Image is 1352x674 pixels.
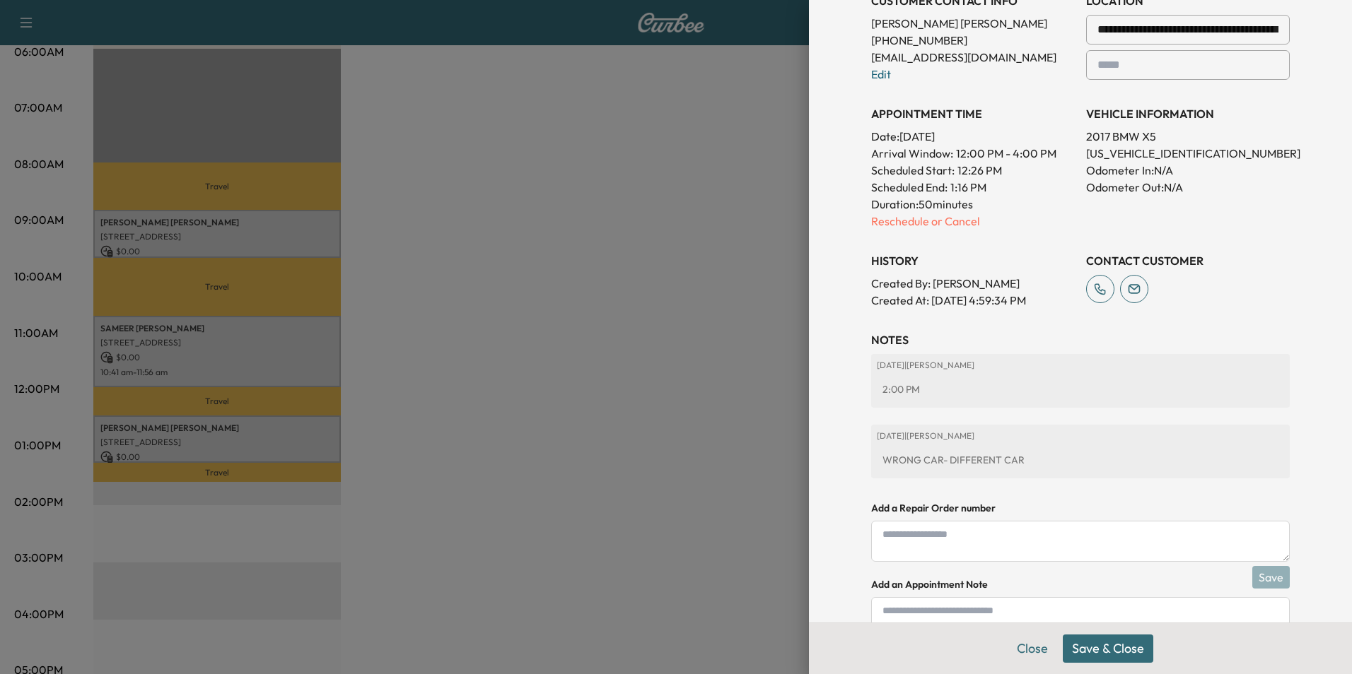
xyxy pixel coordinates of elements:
div: WRONG CAR- DIFFERENT CAR [877,447,1284,473]
p: 1:16 PM [950,179,986,196]
p: [US_VEHICLE_IDENTIFICATION_NUMBER] [1086,145,1290,162]
div: 2:00 PM [877,377,1284,402]
p: [DATE] | [PERSON_NAME] [877,360,1284,371]
p: [PERSON_NAME] [PERSON_NAME] [871,15,1075,32]
h3: NOTES [871,331,1290,348]
p: Reschedule or Cancel [871,213,1075,230]
button: Save & Close [1063,634,1153,663]
p: 12:26 PM [957,162,1002,179]
h3: CONTACT CUSTOMER [1086,252,1290,269]
h3: APPOINTMENT TIME [871,105,1075,122]
p: Created At : [DATE] 4:59:34 PM [871,292,1075,309]
p: Scheduled End: [871,179,948,196]
h3: History [871,252,1075,269]
button: Close [1008,634,1057,663]
p: [DATE] | [PERSON_NAME] [877,430,1284,442]
p: Scheduled Start: [871,162,955,179]
p: 2017 BMW X5 [1086,128,1290,145]
h4: Add a Repair Order number [871,501,1290,515]
p: [EMAIL_ADDRESS][DOMAIN_NAME] [871,49,1075,66]
p: Arrival Window: [871,145,1075,162]
p: [PHONE_NUMBER] [871,32,1075,49]
h3: VEHICLE INFORMATION [1086,105,1290,122]
p: Date: [DATE] [871,128,1075,145]
p: Odometer Out: N/A [1086,179,1290,196]
span: 12:00 PM - 4:00 PM [956,145,1056,162]
p: Duration: 50 minutes [871,196,1075,213]
h4: Add an Appointment Note [871,577,1290,591]
p: Created By : [PERSON_NAME] [871,275,1075,292]
a: Edit [871,67,891,81]
p: Odometer In: N/A [1086,162,1290,179]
